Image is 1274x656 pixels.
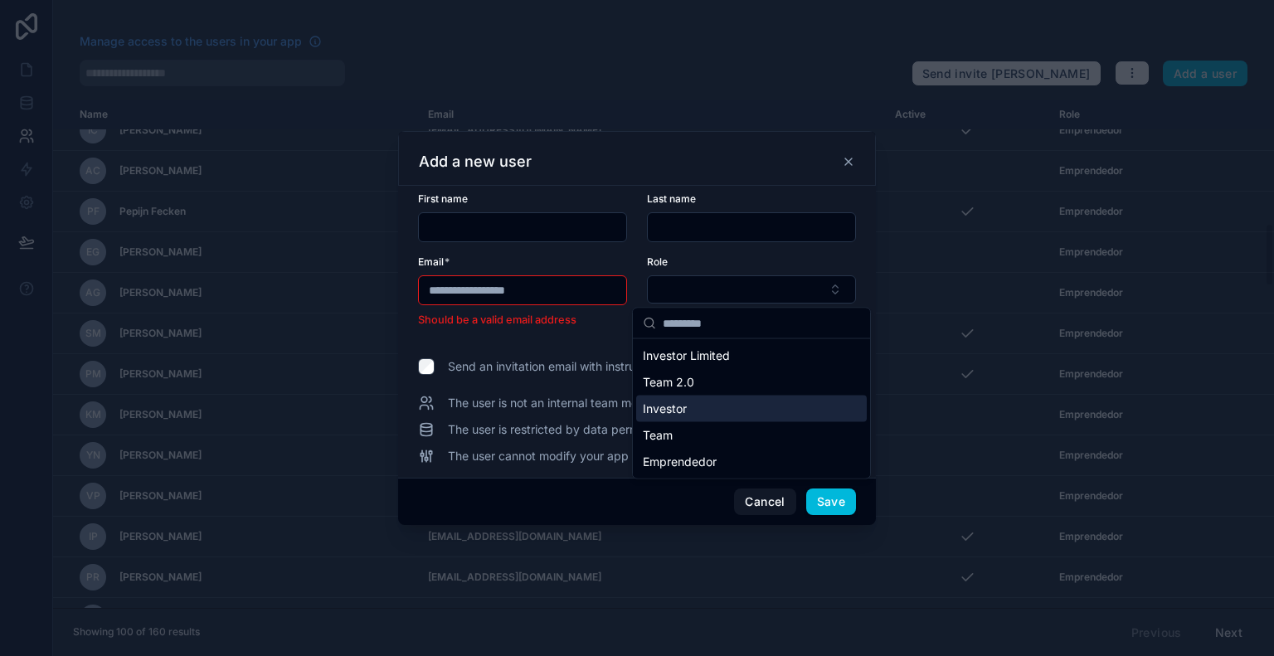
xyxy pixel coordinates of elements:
div: Suggestions [633,339,870,479]
span: Investor [643,401,687,417]
span: The user is not an internal team member [448,395,666,411]
span: First name [418,192,468,205]
button: Select Button [647,275,856,304]
li: Should be a valid email address [418,312,627,328]
span: Team 2.0 [643,374,694,391]
button: Cancel [734,488,795,515]
span: Role [647,255,668,268]
span: Email [418,255,444,268]
span: Send an invitation email with instructions to log in [448,358,714,375]
button: Save [806,488,856,515]
input: Send an invitation email with instructions to log in [418,358,435,375]
span: Emprendedor [643,454,717,470]
span: Last name [647,192,696,205]
span: The user cannot modify your app [448,448,629,464]
span: Investor Limited [643,347,730,364]
h3: Add a new user [419,152,532,172]
span: The user is restricted by data permissions [448,421,675,438]
span: Team [643,427,673,444]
